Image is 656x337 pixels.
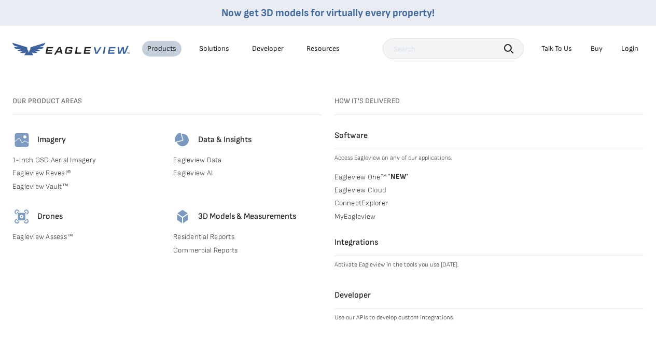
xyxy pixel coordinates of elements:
a: Eagleview Reveal® [12,168,161,178]
a: MyEagleview [334,212,644,221]
h4: Integrations [334,237,644,248]
img: imagery-icon.svg [12,131,31,149]
input: Search [383,38,524,59]
div: Talk To Us [541,44,572,53]
h3: Our Product Areas [12,96,322,106]
h4: Software [334,131,644,141]
p: Use our APIs to develop custom integrations. [334,313,644,322]
h4: Drones [37,212,63,222]
img: data-icon.svg [173,131,192,149]
a: Eagleview Vault™ [12,182,161,191]
h4: Imagery [37,135,66,145]
p: Activate Eagleview in the tools you use [DATE]. [334,260,644,270]
a: Residential Reports [173,232,322,242]
a: Commercial Reports [173,246,322,255]
a: Eagleview Assess™ [12,232,161,242]
a: ConnectExplorer [334,199,644,208]
p: Access Eagleview on any of our applications. [334,153,644,163]
a: Buy [591,44,603,53]
a: Integrations Activate Eagleview in the tools you use [DATE]. [334,237,644,270]
a: Developer [252,44,284,53]
a: Eagleview One™ *NEW* [334,171,644,181]
a: Eagleview Data [173,156,322,165]
a: Developer Use our APIs to develop custom integrations. [334,290,644,322]
h4: Data & Insights [198,135,252,145]
a: Eagleview AI [173,168,322,178]
img: drones-icon.svg [12,207,31,226]
div: Solutions [199,44,229,53]
div: Login [621,44,638,53]
h4: Developer [334,290,644,301]
a: Eagleview Cloud [334,186,644,195]
a: 1-Inch GSD Aerial Imagery [12,156,161,165]
a: Now get 3D models for virtually every property! [221,7,435,19]
span: NEW [386,172,409,181]
div: Resources [306,44,340,53]
img: 3d-models-icon.svg [173,207,192,226]
div: Products [147,44,176,53]
h4: 3D Models & Measurements [198,212,296,222]
h3: How it's Delivered [334,96,644,106]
